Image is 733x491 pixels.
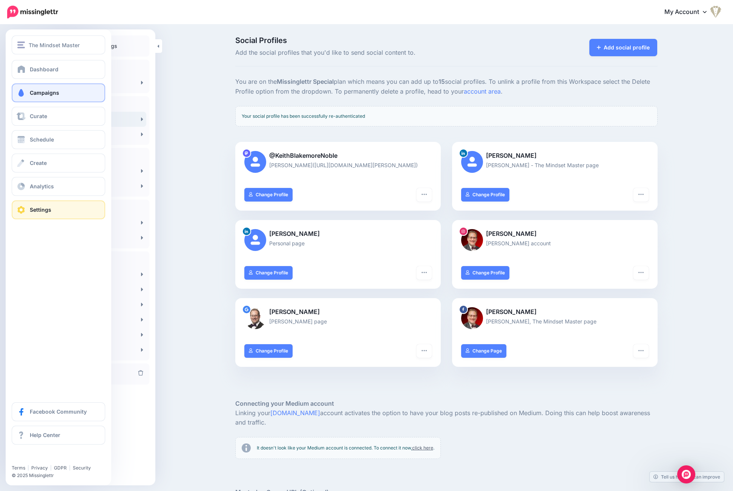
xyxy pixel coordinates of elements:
[28,465,29,471] span: |
[30,206,51,213] span: Settings
[50,465,52,471] span: |
[244,188,293,202] a: Change Profile
[30,66,58,72] span: Dashboard
[29,41,80,49] span: The Mindset Master
[235,106,658,126] div: Your social profile has been successfully re-authenticated
[12,402,105,421] a: Facebook Community
[12,130,105,149] a: Schedule
[12,107,105,126] a: Curate
[650,472,724,482] a: Tell us how we can improve
[235,37,513,44] span: Social Profiles
[461,317,649,326] p: [PERSON_NAME], The Mindset Master page
[439,78,445,85] b: 15
[464,88,501,95] a: account area
[244,317,432,326] p: [PERSON_NAME] page
[677,465,695,483] div: Open Intercom Messenger
[12,454,70,462] iframe: Twitter Follow Button
[235,48,513,58] span: Add the social profiles that you'd like to send social content to.
[17,42,25,48] img: menu.png
[242,443,251,453] img: info-circle-grey.png
[244,266,293,280] a: Change Profile
[461,161,649,169] p: [PERSON_NAME] - The Mindset Master page
[461,151,483,173] img: user_default_image.png
[235,77,658,97] p: You are on the plan which means you can add up to social profiles. To unlink a profile from this ...
[12,426,105,445] a: Help Center
[412,445,433,451] a: click here
[244,344,293,358] a: Change Profile
[461,266,510,280] a: Change Profile
[244,229,432,239] p: [PERSON_NAME]
[244,151,266,173] img: user_default_image.png
[7,6,58,18] img: Missinglettr
[235,408,658,428] p: Linking your account activates the option to have your blog posts re-published on Medium. Doing t...
[30,432,60,438] span: Help Center
[235,399,658,408] h5: Connecting your Medium account
[244,307,432,317] p: [PERSON_NAME]
[54,465,67,471] a: GDPR
[30,183,54,189] span: Analytics
[12,177,105,196] a: Analytics
[461,229,649,239] p: [PERSON_NAME]
[461,239,649,248] p: [PERSON_NAME] account
[30,113,47,119] span: Curate
[461,307,649,317] p: [PERSON_NAME]
[657,3,722,22] a: My Account
[589,39,658,56] a: Add social profile
[30,136,54,143] span: Schedule
[73,465,91,471] a: Security
[244,239,432,248] p: Personal page
[461,229,483,251] img: 307420560_3213910148925171_8110774413433011461_n-bsa138836.jpg
[30,89,59,96] span: Campaigns
[12,35,105,54] button: The Mindset Master
[244,161,432,169] p: [PERSON_NAME]([URL][DOMAIN_NAME][PERSON_NAME])
[257,444,434,452] p: It doesn't look like your Medium account is connected. To connect it now, .
[461,307,483,329] img: 275428711_377541357708116_1637936994233307243_n-bsa138835.jpg
[12,60,105,79] a: Dashboard
[30,160,47,166] span: Create
[461,344,507,358] a: Change Page
[12,200,105,219] a: Settings
[12,472,111,479] li: © 2025 Missinglettr
[461,151,649,161] p: [PERSON_NAME]
[244,151,432,161] p: @KeithBlakemoreNoble
[12,83,105,102] a: Campaigns
[69,465,71,471] span: |
[244,307,266,329] img: ACg8ocJwVoX-yAG7u1RTniRa5JLPVRJbYNwsLo2a8TG1s4kNZQs96-c-80236.png
[12,465,25,471] a: Terms
[31,465,48,471] a: Privacy
[244,229,266,251] img: user_default_image.png
[12,154,105,172] a: Create
[277,78,334,85] b: Missinglettr Special
[270,409,320,417] a: [DOMAIN_NAME]
[30,408,87,415] span: Facebook Community
[461,188,510,202] a: Change Profile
